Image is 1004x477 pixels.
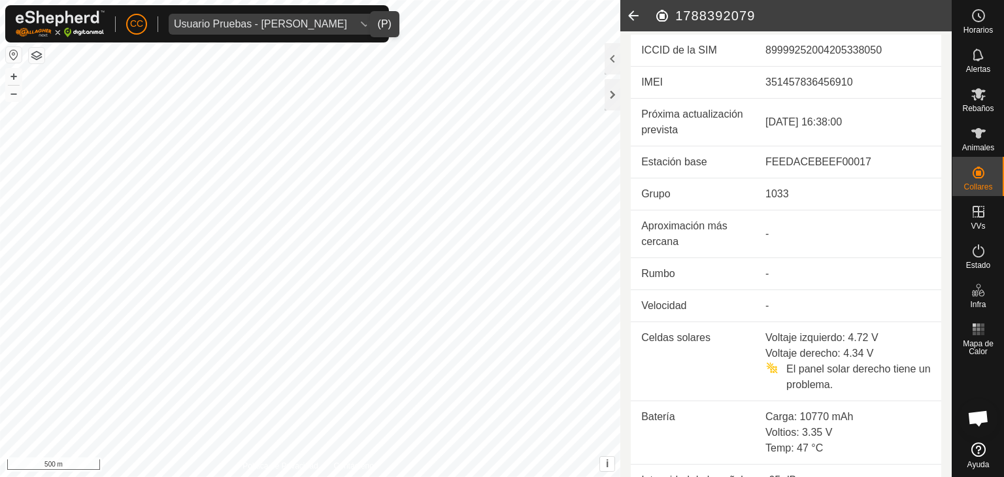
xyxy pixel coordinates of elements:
span: Alertas [966,65,990,73]
span: Horarios [963,26,993,34]
button: i [600,457,614,471]
div: El panel solar derecho tiene un problema. [765,361,931,393]
span: VVs [971,222,985,230]
div: Voltios: 3.35 V [765,425,931,440]
div: dropdown trigger [352,14,378,35]
span: Estado [966,261,990,269]
span: Usuario Pruebas - Gregorio Alarcia [169,14,352,35]
div: Voltaje derecho: 4.34 V [765,346,931,361]
td: Próxima actualización prevista [631,99,755,146]
span: Collares [963,183,992,191]
td: FEEDACEBEEF00017 [755,146,941,178]
td: 89999252004205338050 [755,35,941,67]
span: Rebaños [962,105,994,112]
span: Animales [962,144,994,152]
div: Usuario Pruebas - [PERSON_NAME] [174,19,347,29]
button: Capas del Mapa [29,48,44,63]
td: Celdas solares [631,322,755,401]
a: Ayuda [952,437,1004,474]
td: IMEI [631,67,755,99]
span: Mapa de Calor [956,340,1001,355]
button: + [6,69,22,84]
div: Voltaje izquierdo: 4.72 V [765,330,931,346]
td: - [755,290,941,322]
td: Estación base [631,146,755,178]
button: – [6,86,22,101]
div: Carga: 10770 mAh [765,409,931,425]
td: Rumbo [631,258,755,290]
img: Logo Gallagher [16,10,105,37]
td: Batería [631,401,755,465]
td: Velocidad [631,290,755,322]
button: Restablecer Mapa [6,47,22,63]
div: Chat abierto [959,399,998,438]
td: [DATE] 16:38:00 [755,99,941,146]
span: Ayuda [967,461,990,469]
td: Grupo [631,178,755,210]
a: Contáctenos [334,460,378,472]
a: Política de Privacidad [243,460,318,472]
span: Infra [970,301,986,308]
td: - [755,210,941,258]
td: 1033 [755,178,941,210]
td: ICCID de la SIM [631,35,755,67]
div: Temp: 47 °C [765,440,931,456]
td: Aproximación más cercana [631,210,755,258]
span: CC [130,17,143,31]
h2: 1788392079 [654,8,952,24]
td: 351457836456910 [755,67,941,99]
td: - [755,258,941,290]
span: i [606,458,609,469]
